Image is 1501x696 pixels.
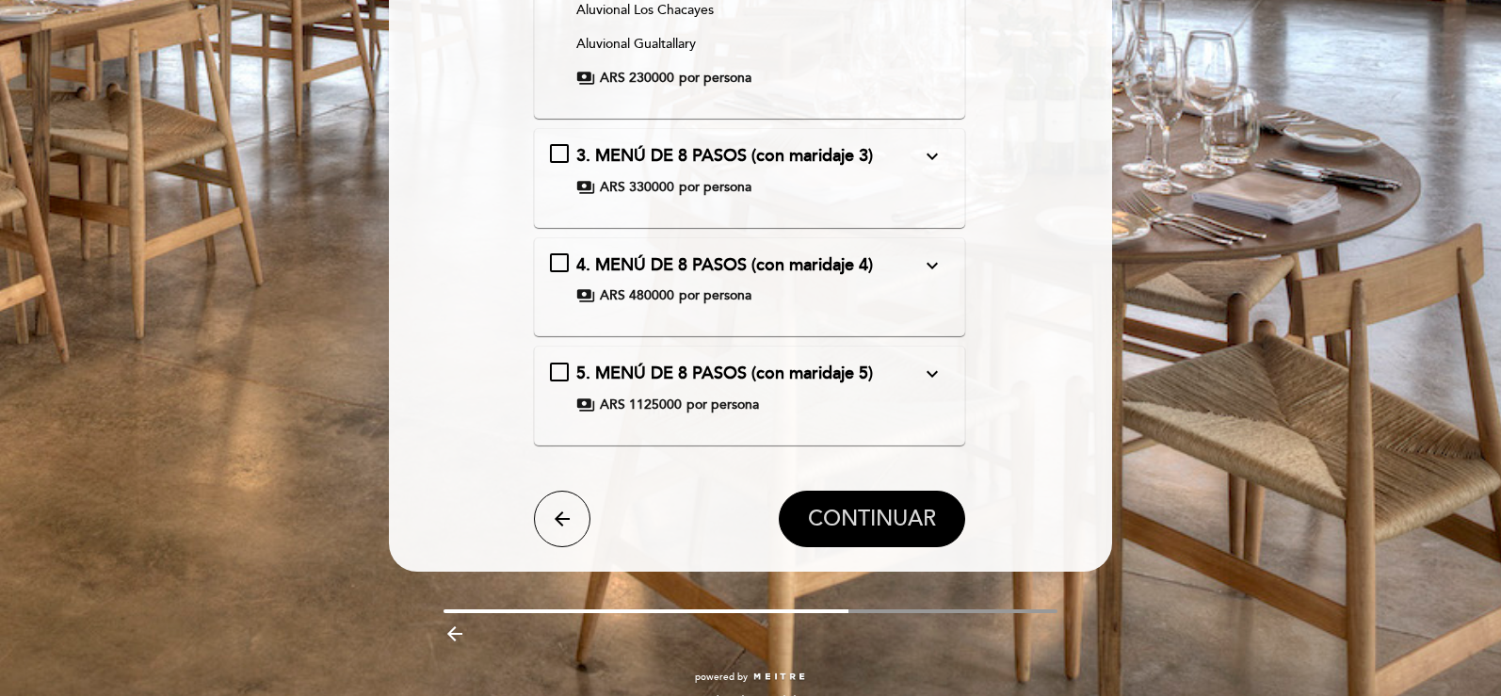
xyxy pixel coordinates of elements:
md-checkbox: 4. MENÚ DE 8 PASOS (con maridaje 4) expand_more Gazpacho de ManzanaEscabeche de hinojoChivo confi... [550,253,950,306]
span: payments [576,178,595,197]
button: CONTINUAR [779,491,965,547]
button: expand_more [915,362,949,386]
span: powered by [695,671,748,684]
span: por persona [679,69,751,88]
span: ARS 330000 [600,178,674,197]
span: ARS 1125000 [600,396,682,414]
a: powered by [695,671,806,684]
span: por persona [679,286,751,305]
i: expand_more [921,363,944,385]
button: arrow_back [534,491,590,547]
span: 4. MENÚ DE 8 PASOS (con maridaje 4) [576,254,873,275]
span: ARS 480000 [600,286,674,305]
button: expand_more [915,144,949,169]
span: payments [576,69,595,88]
p: Aluvional Los Chacayes [576,1,922,20]
button: expand_more [915,253,949,278]
span: 5. MENÚ DE 8 PASOS (con maridaje 5) [576,363,873,383]
span: payments [576,396,595,414]
img: MEITRE [752,672,806,682]
p: Aluvional Gualtallary [576,35,922,54]
i: arrow_backward [444,623,466,645]
span: CONTINUAR [808,506,936,532]
i: expand_more [921,145,944,168]
i: arrow_back [551,508,573,530]
span: 3. MENÚ DE 8 PASOS (con maridaje 3) [576,145,873,166]
span: por persona [679,178,751,197]
span: payments [576,286,595,305]
md-checkbox: 3. MENÚ DE 8 PASOS (con maridaje 3) expand_more Gazpacho de ManzanaEscabeche de hinojoChivo confi... [550,144,950,197]
md-checkbox: 5. MENÚ DE 8 PASOS (con maridaje 5) expand_more Gazpacho de ManzanaEscabeche de hinojoChivo confi... [550,362,950,414]
span: por persona [686,396,759,414]
i: expand_more [921,254,944,277]
span: ARS 230000 [600,69,674,88]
